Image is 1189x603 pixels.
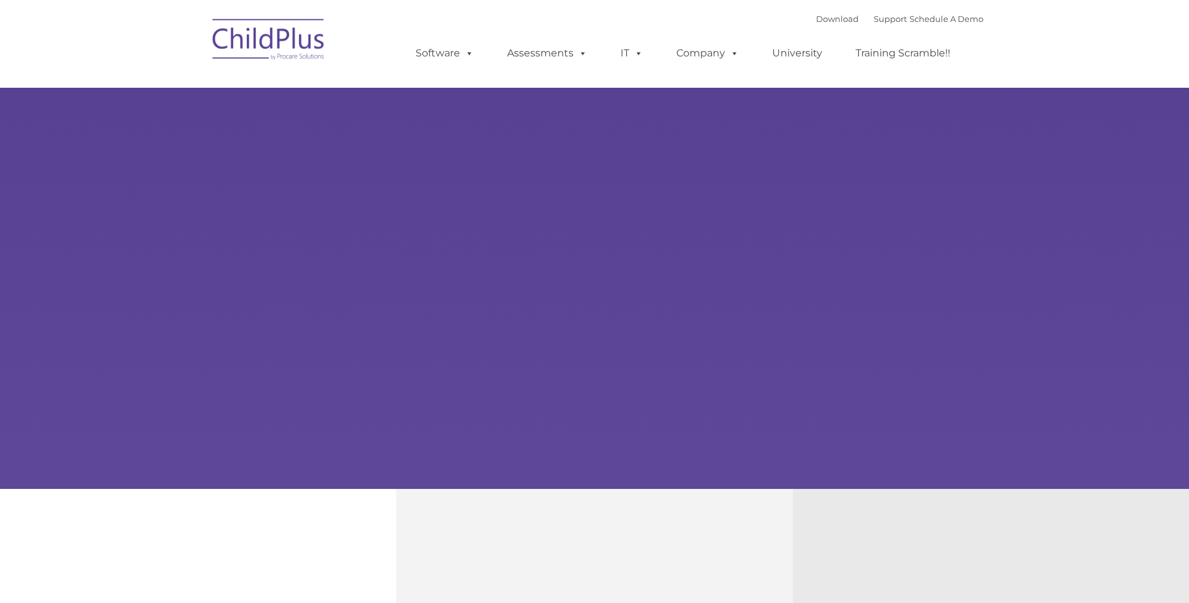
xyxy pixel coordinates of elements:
font: | [816,14,983,24]
a: IT [608,41,656,66]
a: Training Scramble!! [843,41,963,66]
a: University [760,41,835,66]
a: Company [664,41,752,66]
a: Software [403,41,486,66]
img: ChildPlus by Procare Solutions [206,10,332,73]
a: Download [816,14,859,24]
a: Assessments [495,41,600,66]
a: Support [874,14,907,24]
a: Schedule A Demo [909,14,983,24]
